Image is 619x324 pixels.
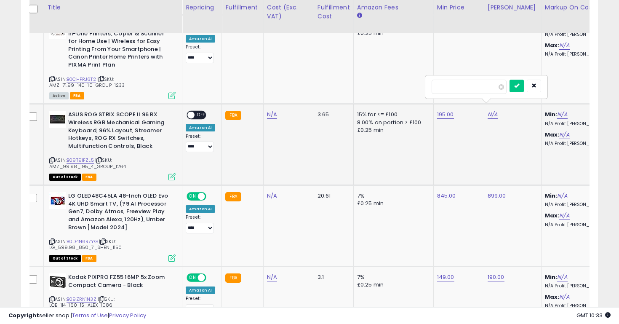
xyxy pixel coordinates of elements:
b: Min: [545,192,558,200]
div: 7% [357,192,427,200]
a: B0D4N6R7YG [67,238,98,245]
div: Preset: [186,214,215,233]
div: Cost (Exc. VAT) [267,3,310,21]
div: £0.25 min [357,29,427,37]
div: Preset: [186,134,215,153]
div: Fulfillment [225,3,259,12]
span: ON [187,274,198,281]
div: £0.25 min [357,281,427,289]
a: B0CHFRJ6T2 [67,76,96,83]
div: Repricing [186,3,218,12]
a: N/A [559,131,569,139]
div: Fulfillment Cost [318,3,350,21]
div: ASIN: [49,192,176,261]
span: ON [187,193,198,200]
a: N/A [559,212,569,220]
div: 20.61 [318,192,347,200]
a: N/A [559,293,569,301]
b: Max: [545,41,560,49]
p: N/A Profit [PERSON_NAME] [545,51,615,57]
span: FBA [82,255,96,262]
a: N/A [557,192,567,200]
div: £0.25 min [357,126,427,134]
div: Amazon Fees [357,3,430,12]
p: N/A Profit [PERSON_NAME] [545,202,615,208]
b: Max: [545,131,560,139]
div: Markup on Cost [545,3,618,12]
a: 845.00 [437,192,456,200]
a: N/A [267,273,277,281]
a: 195.00 [437,110,454,119]
div: ASIN: [49,273,176,319]
b: Min: [545,273,558,281]
b: LG OLED48C45LA 48-Inch OLED Evo 4K UHD Smart TV, (?9 AI Processor Gen7, Dolby Atmos, Freeview Pla... [68,192,171,233]
div: Min Price [437,3,480,12]
b: Max: [545,293,560,301]
b: Kodak PIXPRO FZ55 16MP 5x Zoom Compact Camera - Black [68,273,171,291]
span: All listings that are currently out of stock and unavailable for purchase on Amazon [49,174,81,181]
span: OFF [205,274,219,281]
b: ASUS ROG STRIX SCOPE II 96 RX Wireless RGB Mechanical Gaming Keyboard, 96% Layout, Streamer Hotke... [68,111,171,152]
img: 41eBW-GWtkL._SL40_.jpg [49,192,66,209]
strong: Copyright [8,311,39,319]
div: 8.00% on portion > £100 [357,119,427,126]
img: 41TJiljnyJL._SL40_.jpg [49,111,66,128]
div: seller snap | | [8,312,146,320]
a: N/A [488,110,498,119]
small: FBA [225,111,241,120]
span: All listings that are currently out of stock and unavailable for purchase on Amazon [49,255,81,262]
a: N/A [267,192,277,200]
p: N/A Profit [PERSON_NAME] [545,32,615,37]
p: N/A Profit [PERSON_NAME] [545,222,615,228]
div: Preset: [186,44,215,63]
span: FBA [70,92,84,99]
img: 41T8xBcN3YL._SL40_.jpg [49,273,66,290]
a: N/A [267,110,277,119]
span: OFF [205,193,219,200]
a: 190.00 [488,273,504,281]
small: Amazon Fees. [357,12,362,19]
p: N/A Profit [PERSON_NAME] [545,121,615,127]
b: Min: [545,110,558,118]
a: Privacy Policy [109,311,146,319]
b: Canon PIXMA TS7750i Series - All-in-One Printers, Copier & Scanner for Home Use | Wireless for Ea... [68,22,171,71]
a: B09T91FZL5 [67,157,94,164]
div: [PERSON_NAME] [488,3,538,12]
small: FBA [225,273,241,283]
div: 7% [357,273,427,281]
div: 15% for <= £100 [357,111,427,118]
p: N/A Profit [PERSON_NAME] [545,141,615,147]
b: Max: [545,212,560,220]
span: All listings currently available for purchase on Amazon [49,92,69,99]
span: | SKU: LG_599.98_850_7_SHEN_1150 [49,238,122,251]
div: Amazon AI [186,287,215,294]
span: 2025-10-11 10:33 GMT [576,311,611,319]
div: £0.25 min [357,200,427,207]
a: B09ZRN1N3Z [67,296,96,303]
div: Title [47,3,179,12]
div: ASIN: [49,22,176,98]
div: 3.65 [318,111,347,118]
span: FBA [82,174,96,181]
span: OFF [195,112,208,119]
div: Amazon AI [186,35,215,43]
a: N/A [559,41,569,50]
div: 3.1 [318,273,347,281]
a: N/A [557,110,567,119]
a: 149.00 [437,273,454,281]
div: Preset: [186,296,215,315]
p: N/A Profit [PERSON_NAME] [545,283,615,289]
div: ASIN: [49,111,176,179]
a: Terms of Use [72,311,108,319]
span: | SKU: AMZ_71.99_140_10_GROUP_1233 [49,76,125,88]
small: FBA [225,192,241,201]
a: 899.00 [488,192,506,200]
div: Amazon AI [186,124,215,131]
span: | SKU: AMZ_99.98_195_4_GROUP_1264 [49,157,126,169]
a: N/A [557,273,567,281]
div: Amazon AI [186,205,215,213]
